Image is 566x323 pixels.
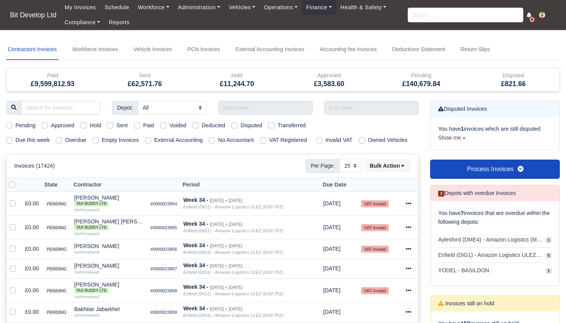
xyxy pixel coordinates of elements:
small: VAT-Invalid [361,224,389,231]
span: 3 [438,191,444,196]
div: [PERSON_NAME] [74,195,144,206]
a: Workforce Invoices [71,39,120,60]
span: 3 weeks from now [323,265,341,271]
small: (Self-Employed) [74,313,99,317]
small: #0000023858 [150,288,177,293]
h5: £140,679.84 [381,80,461,88]
div: Bakhtiar Jabarkhel [74,306,144,312]
a: Aylesford (DME4) - Amazon Logistics (ME20 7PA) 1 [438,232,552,248]
label: Approved [51,121,74,130]
small: (Self-Employed) [74,208,99,212]
i: Enfield (DIG1) - Amazon Logistics ULEZ (EN3 7PZ) [183,250,283,255]
small: [DATE] » [DATE] [210,285,242,290]
a: Contractors Invoices [6,39,59,60]
a: External Accounting Invoices [234,39,306,60]
div: Sent [99,68,191,91]
span: 4 weeks from now [323,309,341,315]
small: (Self-Employed) [74,270,99,274]
label: Deducted [202,121,225,130]
td: £0.00 [22,215,42,239]
div: Disputed [467,68,559,91]
small: [DATE] » [DATE] [210,198,242,203]
span: pending [45,266,68,272]
small: VAT-Invalid [361,246,389,253]
div: [PERSON_NAME] Tax Buddy Ltd [74,195,144,206]
h5: £3,583.60 [289,80,369,88]
h5: £821.66 [473,80,554,88]
label: Transferred [278,121,306,130]
button: Bulk Action [365,159,410,172]
small: VAT-Invalid [361,200,389,207]
label: Paid [143,121,154,130]
div: Disputed [473,71,554,80]
a: Bit Develop Ltd [6,8,60,23]
th: Contractor [71,178,147,192]
td: £0.00 [22,278,42,302]
span: Depot: [112,101,138,115]
small: VAT-Invalid [361,287,389,294]
span: pending [45,310,68,315]
small: (Self-Employed) [74,250,99,254]
div: Paid [7,68,99,91]
a: Reports [105,15,134,30]
strong: Week 34 - [183,221,208,227]
th: Due Date [320,178,358,192]
h6: Invoices still on hold [438,300,494,307]
span: Tax Buddy Ltd [74,201,109,206]
label: Owned Vehicles [368,136,407,145]
span: YODEL - BASILDON [438,266,489,275]
small: [DATE] » [DATE] [210,306,242,311]
span: pending [45,246,68,252]
div: Approved [283,68,375,91]
td: £0.00 [22,192,42,216]
a: Return Slips [459,39,491,60]
strong: Week 34 - [183,242,208,248]
span: 4 weeks from now [323,224,341,230]
input: Start week... [218,101,313,115]
small: [DATE] » [DATE] [210,243,242,248]
div: [PERSON_NAME] [PERSON_NAME] [74,219,144,230]
div: You have invoices which are still disputed [430,117,559,150]
a: Enfield (DIG1) - Amazon Logistics ULEZ (EN3 7PZ) 5 [438,248,552,263]
span: 4 weeks from now [323,200,341,206]
i: Enfield (DIG1) - Amazon Logistics ULEZ (EN3 7PZ) [183,313,283,318]
input: Search for invoices... [21,101,100,115]
a: Vehicle Invoices [132,39,173,60]
h5: £11,244.70 [197,80,277,88]
span: pending [45,201,68,207]
span: 1 [546,237,552,243]
span: 4 weeks from now [323,287,341,293]
input: Search... [408,8,523,22]
div: Paid [12,71,93,80]
small: #0000023854 [150,201,177,206]
a: Deductions Statement [390,39,447,60]
strong: 1 [461,126,464,132]
label: Empty Invoices [102,136,139,145]
div: Hold [191,68,283,91]
label: External Accounting [154,136,203,145]
td: £0.00 [22,302,42,322]
small: [DATE] » [DATE] [210,222,242,227]
a: Process Invoices [430,160,560,179]
label: Due this week [15,136,50,145]
a: Show me » [438,135,466,141]
label: Disputed [241,121,262,130]
span: Aylesford (DME4) - Amazon Logistics (ME20 7PA) [438,235,543,244]
h6: Disputed Invoices [438,106,487,112]
div: Sent [104,71,185,80]
small: [DATE] » [DATE] [210,263,242,268]
h6: Depots with overdue Invoices [438,190,516,196]
small: #0000023855 [150,225,177,230]
small: #0000023859 [150,310,177,315]
div: [PERSON_NAME] [74,243,144,249]
p: You have invoices that are overdue within the following depots: [438,209,552,226]
th: Period [180,178,320,192]
span: 3 weeks from now [323,246,341,252]
span: Enfield (DIG1) - Amazon Logistics ULEZ (EN3 7PZ) [438,251,543,260]
a: Compliance [60,15,105,30]
span: Bit Develop Ltd [6,7,60,23]
i: Enfield (DIG1) - Amazon Logistics ULEZ (EN3 7PZ) [183,270,283,275]
small: #0000023857 [150,266,177,271]
strong: 7 [461,210,464,216]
